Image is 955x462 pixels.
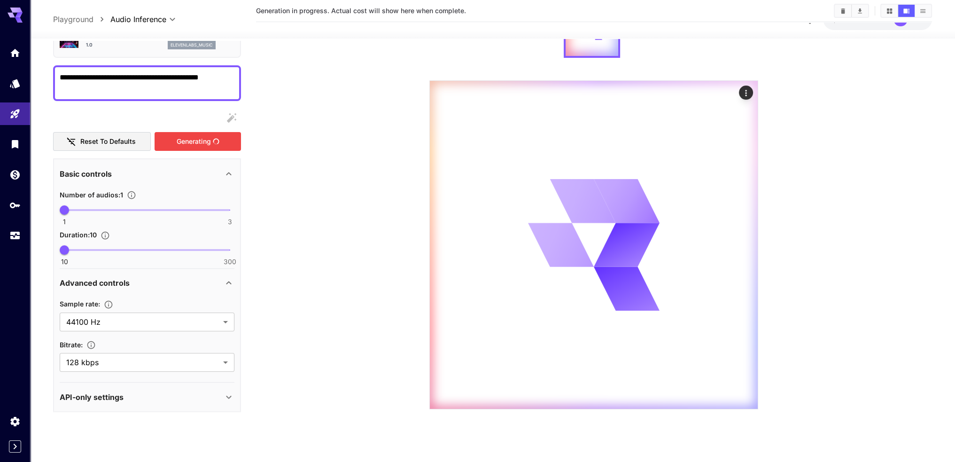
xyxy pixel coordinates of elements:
[60,272,234,295] div: Advanced controls
[53,14,110,25] nav: breadcrumb
[832,16,853,23] span: $0.05
[228,217,232,227] span: 3
[9,169,21,180] div: Wallet
[9,199,21,211] div: API Keys
[60,341,83,349] span: Bitrate :
[224,258,236,267] span: 300
[60,231,97,239] span: Duration : 10
[880,4,932,18] div: Show media in grid viewShow media in video viewShow media in list view
[171,42,213,49] p: elevenlabs_music
[853,16,886,23] span: credits left
[53,14,93,25] a: Playground
[100,300,117,309] button: The sample rate of the generated audio in Hz (samples per second). Higher sample rates capture mo...
[9,47,21,59] div: Home
[60,278,130,289] p: Advanced controls
[834,4,869,18] div: Clear AllDownload All
[898,5,915,17] button: Show media in video view
[60,191,123,199] span: Number of audios : 1
[852,5,868,17] button: Download All
[63,217,66,227] span: 1
[110,14,166,25] span: Audio Inference
[9,415,21,427] div: Settings
[9,78,21,89] div: Models
[60,163,234,185] div: Basic controls
[9,230,21,242] div: Usage
[61,258,68,267] span: 10
[66,316,219,328] span: 44100 Hz
[915,5,931,17] button: Show media in list view
[86,42,93,49] p: 1.0
[60,300,100,308] span: Sample rate :
[83,341,100,350] button: The bitrate of the generated audio in kbps (kilobits per second). Higher bitrates result in bette...
[739,86,753,100] div: Actions
[9,440,21,453] button: Expand sidebar
[60,392,124,403] p: API-only settings
[881,5,898,17] button: Show media in grid view
[97,231,114,240] button: Specify the duration of each audio in seconds.
[256,7,466,15] span: Generation in progress. Actual cost will show here when complete.
[835,5,851,17] button: Clear All
[9,108,21,120] div: Playground
[53,132,151,151] button: Reset to defaults
[66,357,219,368] span: 128 kbps
[60,386,234,408] div: API-only settings
[60,168,112,180] p: Basic controls
[9,138,21,150] div: Library
[123,191,140,200] button: Specify how many audios to generate in a single request. Each audio generation will be charged se...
